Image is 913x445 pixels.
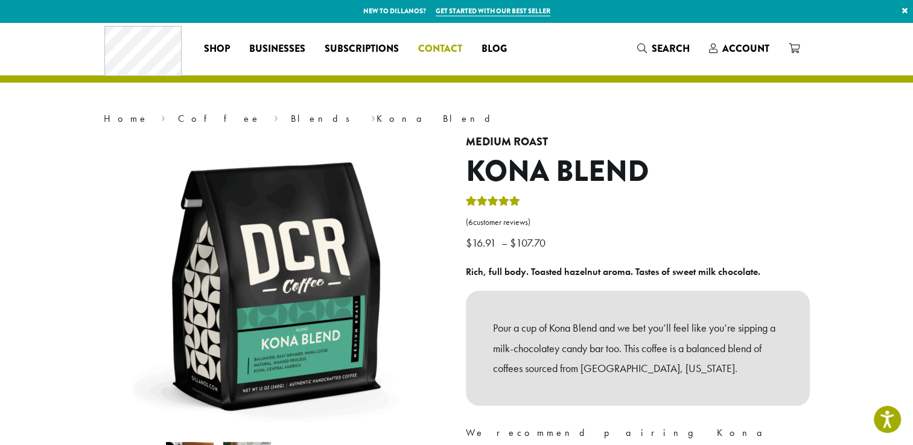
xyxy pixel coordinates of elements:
span: › [371,107,375,126]
span: $ [466,236,472,250]
h4: Medium Roast [466,136,810,149]
span: Shop [204,42,230,57]
a: Blends [291,112,358,125]
span: Contact [418,42,462,57]
a: Coffee [178,112,261,125]
p: Pour a cup of Kona Blend and we bet you’ll feel like you’re sipping a milk-chocolatey candy bar t... [493,318,783,379]
bdi: 107.70 [510,236,549,250]
a: Get started with our best seller [436,6,550,16]
span: Blog [482,42,507,57]
a: Home [104,112,148,125]
span: › [274,107,278,126]
span: Businesses [249,42,305,57]
span: $ [510,236,516,250]
a: Search [628,39,699,58]
div: Rated 5.00 out of 5 [466,194,520,212]
span: › [161,107,165,126]
nav: Breadcrumb [104,112,810,126]
span: Search [652,42,690,55]
span: – [501,236,507,250]
a: (6customer reviews) [466,216,810,229]
span: Account [722,42,769,55]
span: 6 [468,217,473,227]
b: Rich, full body. Toasted hazelnut aroma. Tastes of sweet milk chocolate. [466,265,760,278]
h1: Kona Blend [466,154,810,189]
span: Subscriptions [325,42,399,57]
bdi: 16.91 [466,236,499,250]
a: Shop [194,39,240,58]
